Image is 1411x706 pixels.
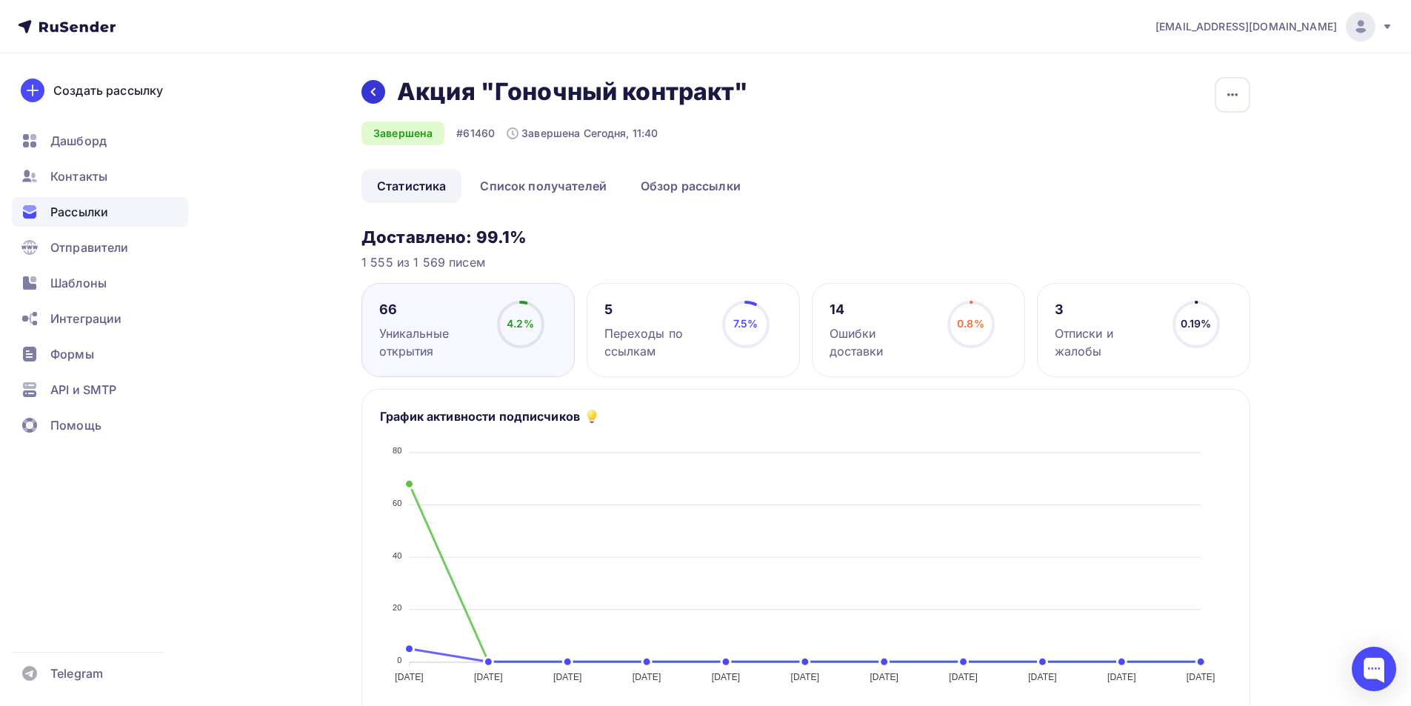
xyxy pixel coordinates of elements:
span: Дашборд [50,132,107,150]
span: Помощь [50,416,101,434]
tspan: [DATE] [1107,672,1136,682]
tspan: 60 [393,499,402,507]
tspan: 80 [393,446,402,455]
tspan: 0 [397,656,401,665]
tspan: [DATE] [870,672,898,682]
span: Шаблоны [50,274,107,292]
tspan: [DATE] [712,672,741,682]
span: 7.5% [733,317,758,330]
span: 0.8% [957,317,984,330]
a: Рассылки [12,197,188,227]
tspan: 20 [393,603,402,612]
tspan: [DATE] [791,672,820,682]
div: Завершена [361,121,444,145]
div: Отписки и жалобы [1055,324,1159,360]
tspan: [DATE] [553,672,582,682]
div: Ошибки доставки [830,324,934,360]
div: 66 [379,301,484,319]
a: Отправители [12,233,188,262]
tspan: [DATE] [395,672,424,682]
span: Telegram [50,665,103,682]
div: Переходы по ссылкам [604,324,709,360]
tspan: [DATE] [1028,672,1057,682]
a: Формы [12,339,188,369]
span: 0.19% [1181,317,1212,330]
span: [EMAIL_ADDRESS][DOMAIN_NAME] [1155,19,1337,34]
h3: Доставлено: 99.1% [361,227,1250,247]
a: Шаблоны [12,268,188,298]
h5: График активности подписчиков [380,407,580,425]
span: Рассылки [50,203,108,221]
div: Завершена Сегодня, 11:40 [507,126,658,141]
a: Обзор рассылки [625,169,756,203]
div: #61460 [456,126,495,141]
span: API и SMTP [50,381,116,399]
span: Формы [50,345,94,363]
span: Контакты [50,167,107,185]
div: 1 555 из 1 569 писем [361,253,1250,271]
div: Уникальные открытия [379,324,484,360]
h2: Акция "Гоночный контракт" [397,77,749,107]
span: Отправители [50,239,129,256]
span: Интеграции [50,310,121,327]
tspan: [DATE] [1187,672,1215,682]
a: Контакты [12,161,188,191]
span: 4.2% [507,317,534,330]
div: Создать рассылку [53,81,163,99]
div: 5 [604,301,709,319]
div: 14 [830,301,934,319]
div: 3 [1055,301,1159,319]
a: Дашборд [12,126,188,156]
tspan: 40 [393,551,402,560]
a: [EMAIL_ADDRESS][DOMAIN_NAME] [1155,12,1393,41]
tspan: [DATE] [474,672,503,682]
a: Список получателей [464,169,622,203]
a: Статистика [361,169,461,203]
tspan: [DATE] [633,672,661,682]
tspan: [DATE] [949,672,978,682]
